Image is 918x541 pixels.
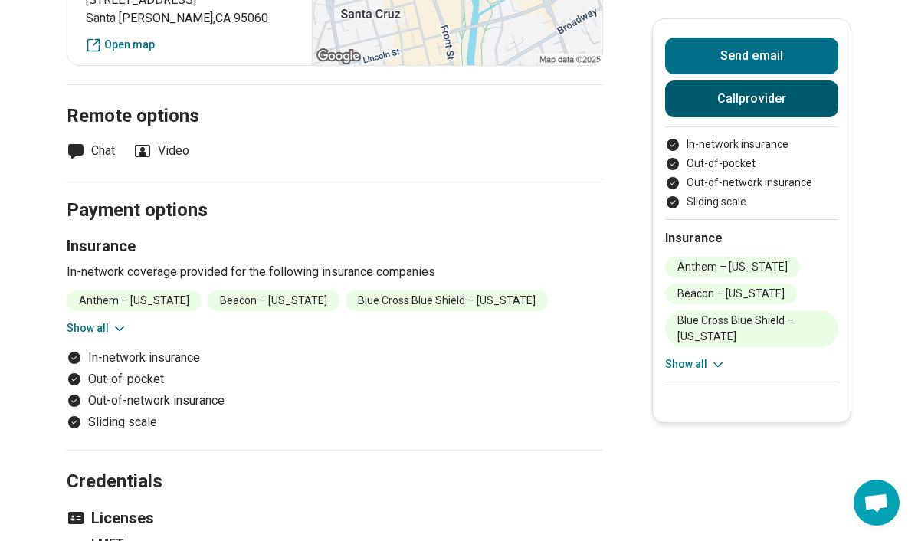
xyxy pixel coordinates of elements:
li: Chat [67,142,115,160]
li: Out-of-pocket [665,156,838,172]
h2: Remote options [67,67,603,130]
p: In-network coverage provided for the following insurance companies [67,263,603,281]
li: Beacon – [US_STATE] [665,284,797,304]
a: Open chat [854,480,900,526]
button: Show all [67,320,127,336]
li: Blue Cross Blue Shield – [US_STATE] [665,310,838,347]
h3: Insurance [67,235,603,257]
li: Out-of-pocket [67,370,603,389]
li: Out-of-network insurance [67,392,603,410]
li: Anthem – [US_STATE] [67,290,202,311]
button: Send email [665,38,838,74]
li: Video [133,142,189,160]
li: Sliding scale [67,413,603,431]
h3: Licenses [67,507,603,529]
li: In-network insurance [665,136,838,152]
ul: Payment options [67,349,603,431]
ul: Payment options [665,136,838,210]
a: Open map [86,37,293,53]
li: Anthem – [US_STATE] [665,257,800,277]
li: Blue Cross Blue Shield – [US_STATE] [346,290,548,311]
li: In-network insurance [67,349,603,367]
h2: Payment options [67,161,603,224]
li: Sliding scale [665,194,838,210]
li: Out-of-network insurance [665,175,838,191]
span: Santa [PERSON_NAME] , CA 95060 [86,9,293,28]
li: Beacon – [US_STATE] [208,290,339,311]
button: Callprovider [665,80,838,117]
button: Show all [665,356,726,372]
h2: Credentials [67,432,603,495]
h2: Insurance [665,229,838,248]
